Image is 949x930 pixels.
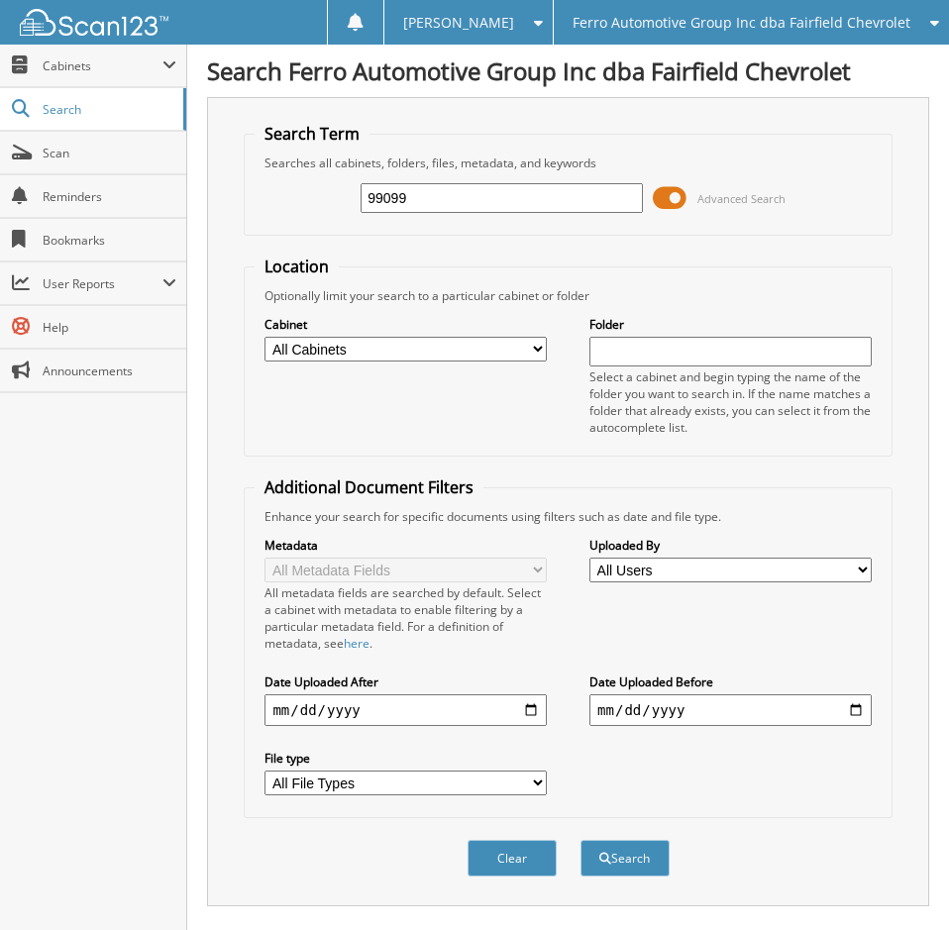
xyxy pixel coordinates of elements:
label: File type [264,750,546,767]
div: Enhance your search for specific documents using filters such as date and file type. [255,508,881,525]
input: start [264,694,546,726]
button: Clear [468,840,557,877]
span: Search [43,101,173,118]
label: Folder [589,316,871,333]
div: Searches all cabinets, folders, files, metadata, and keywords [255,155,881,171]
span: Cabinets [43,57,162,74]
input: end [589,694,871,726]
div: Optionally limit your search to a particular cabinet or folder [255,287,881,304]
span: Help [43,319,176,336]
a: here [344,635,369,652]
label: Date Uploaded Before [589,673,871,690]
label: Date Uploaded After [264,673,546,690]
span: Bookmarks [43,232,176,249]
label: Cabinet [264,316,546,333]
span: Ferro Automotive Group Inc dba Fairfield Chevrolet [573,17,910,29]
legend: Location [255,256,339,277]
span: Reminders [43,188,176,205]
label: Metadata [264,537,546,554]
button: Search [580,840,670,877]
span: User Reports [43,275,162,292]
legend: Search Term [255,123,369,145]
img: scan123-logo-white.svg [20,9,168,36]
span: [PERSON_NAME] [403,17,514,29]
span: Announcements [43,362,176,379]
legend: Additional Document Filters [255,476,483,498]
span: Advanced Search [697,191,786,206]
span: Scan [43,145,176,161]
label: Uploaded By [589,537,871,554]
div: Select a cabinet and begin typing the name of the folder you want to search in. If the name match... [589,368,871,436]
div: All metadata fields are searched by default. Select a cabinet with metadata to enable filtering b... [264,584,546,652]
h1: Search Ferro Automotive Group Inc dba Fairfield Chevrolet [207,54,929,87]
